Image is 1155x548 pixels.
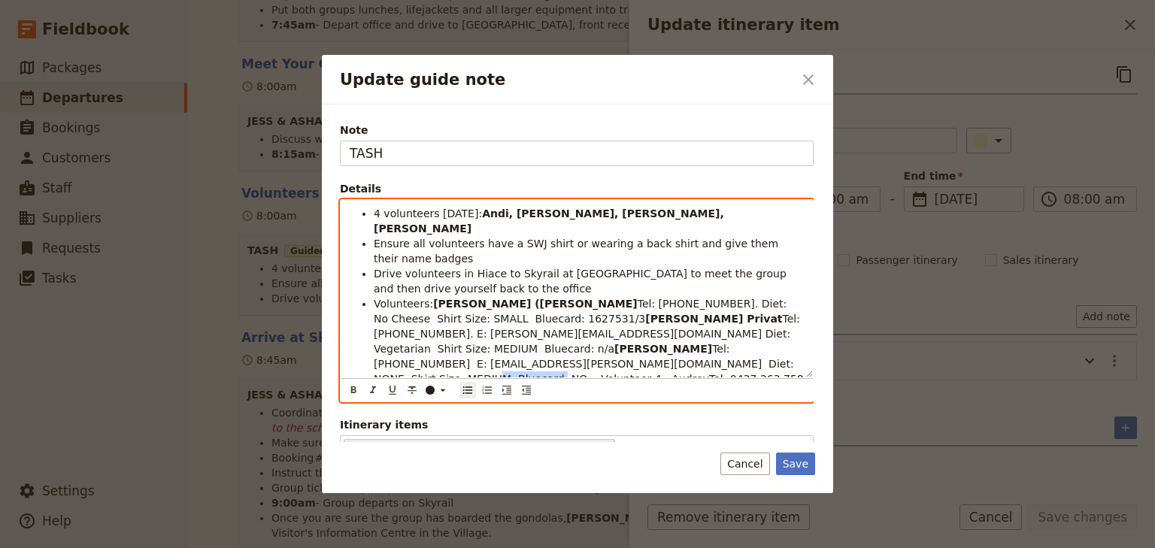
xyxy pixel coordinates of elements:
span: Tel: [PHONE_NUMBER]. Diet: No Cheese Shirt Size: SMALL Bluecard: 1627531/3 [374,298,790,325]
strong: [PERSON_NAME] [614,343,712,355]
span: Drive volunteers in Hiace to Skyrail at [GEOGRAPHIC_DATA] to meet the group and then drive yourse... [374,268,790,295]
button: Numbered list [479,382,496,398]
button: Format strikethrough [404,382,420,398]
button: Save [776,453,815,475]
span: Note [340,123,814,138]
div: Details [340,181,814,196]
button: Cancel [720,453,769,475]
button: Format italic [365,382,381,398]
span: Volunteers Arrive at Office [353,441,521,459]
strong: [PERSON_NAME] Privat [645,313,782,325]
strong: Andi, [PERSON_NAME], [PERSON_NAME], [PERSON_NAME] [374,207,728,235]
button: Increase indent [499,382,515,398]
span: Volunteers: [374,298,433,310]
button: Close dialog [796,67,821,92]
strong: [PERSON_NAME] ([PERSON_NAME] [433,298,638,310]
span: 4 volunteers [DATE]: [374,207,482,220]
span: Ensure all volunteers have a SWJ shirt or wearing a back shirt and give them their name badges [374,238,782,265]
h2: Update guide note [340,68,793,91]
span: Itinerary items [340,417,814,432]
button: Format bold [345,382,362,398]
button: Bulleted list [459,382,476,398]
button: Format underline [384,382,401,398]
div: ​ [424,384,454,396]
span: Tel: [PHONE_NUMBER]. E: [PERSON_NAME][EMAIL_ADDRESS][DOMAIN_NAME] Diet: Vegetarian Shirt Size: ME... [374,313,803,355]
button: ​ [422,382,452,398]
input: Note [340,141,814,166]
button: Decrease indent [518,382,535,398]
